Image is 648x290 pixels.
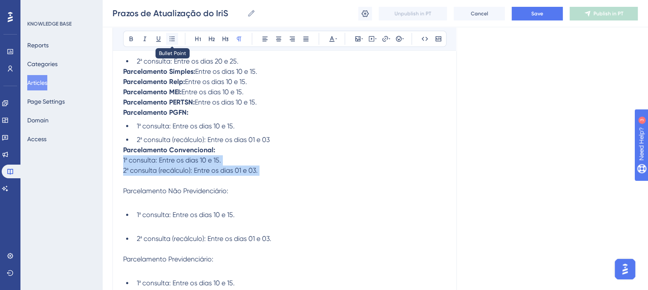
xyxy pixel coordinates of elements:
[123,108,188,116] strong: Parcelamento PGFN:
[27,94,65,109] button: Page Settings
[123,88,181,96] strong: Parcelamento MEI:
[137,211,235,219] span: 1ª consulta: Entre os dias 10 e 15.
[137,279,235,287] span: 1ª consulta: Entre os dias 10 e 15.
[123,146,215,154] strong: Parcelamento Convencional:
[59,4,62,11] div: 3
[137,136,270,144] span: 2ª consulta (recálculo): Entre os dias 01 e 03
[195,98,257,106] span: Entre os dias 10 e 15.
[612,256,638,282] iframe: UserGuiding AI Assistant Launcher
[123,67,195,75] strong: Parcelamento Simples:
[137,122,235,130] span: 1ª consulta: Entre os dias 10 e 15.
[185,78,247,86] span: Entre os dias 10 e 15.
[593,10,623,17] span: Publish in PT
[195,67,257,75] span: Entre os dias 10 e 15.
[27,56,58,72] button: Categories
[123,187,228,195] span: Parcelamento Não Previdenciário:
[123,98,195,106] strong: Parcelamento PERTSN:
[531,10,543,17] span: Save
[454,7,505,20] button: Cancel
[123,156,221,164] span: 1ª consulta: Entre os dias 10 e 15.
[123,166,258,174] span: 2ª consulta (recálculo): Entre os dias 01 e 03.
[123,255,213,263] span: Parcelamento Previdenciário:
[27,38,49,53] button: Reports
[137,57,239,65] span: 2ª consulta: Entre os dias 20 e 25.
[27,131,46,147] button: Access
[395,10,431,17] span: Unpublish in PT
[27,75,47,90] button: Articles
[379,7,447,20] button: Unpublish in PT
[512,7,563,20] button: Save
[112,7,244,19] input: Article Name
[20,2,53,12] span: Need Help?
[123,78,185,86] strong: Parcelamento Relp:
[27,113,49,128] button: Domain
[181,88,244,96] span: Entre os dias 10 e 15.
[570,7,638,20] button: Publish in PT
[137,235,271,243] span: 2ª consulta (recálculo): Entre os dias 01 e 03.
[471,10,488,17] span: Cancel
[27,20,72,27] div: KNOWLEDGE BASE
